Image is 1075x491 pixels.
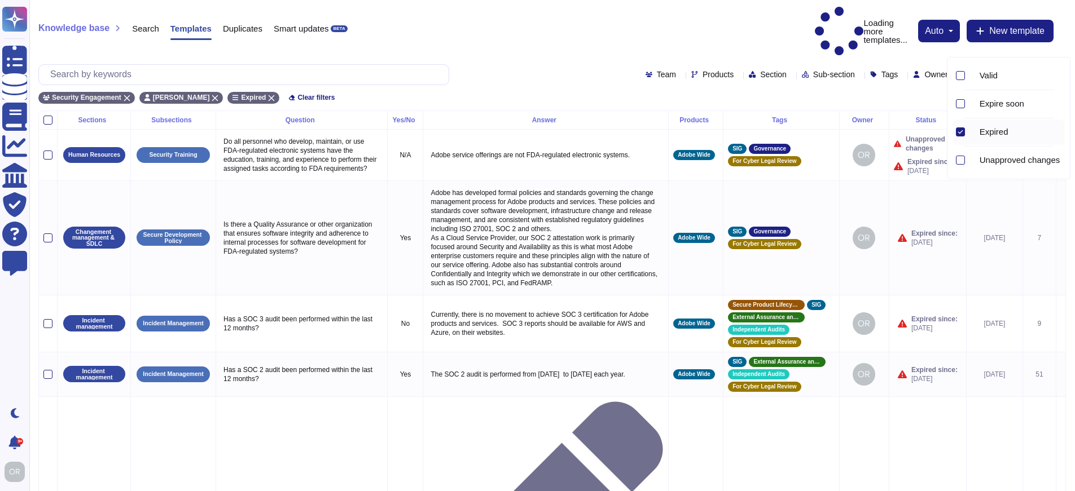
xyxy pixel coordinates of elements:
[221,117,383,123] div: Question
[143,320,203,326] p: Incident Management
[67,368,121,380] p: Incident management
[657,70,676,78] span: Team
[853,363,875,386] img: user
[980,70,1060,81] div: Valid
[971,63,1065,89] div: Valid
[5,462,25,482] img: user
[678,321,710,326] span: Adobe Wide
[392,319,418,328] p: No
[894,117,962,123] div: Status
[732,302,800,308] span: Secure Product Lifecycle Standard
[971,148,1065,173] div: Unapproved changes
[971,69,975,82] div: Valid
[853,144,875,166] img: user
[221,362,383,386] p: Has a SOC 2 audit been performed within the last 12 months?
[331,25,347,32] div: BETA
[428,307,664,340] p: Currently, there is no movement to achieve SOC 3 certification for Adobe products and services. S...
[911,315,958,324] span: Expired since:
[853,312,875,335] img: user
[980,155,1060,165] span: Unapproved changes
[673,117,718,123] div: Products
[132,24,159,33] span: Search
[428,367,664,382] p: The SOC 2 audit is performed from [DATE] to [DATE] each year.
[925,26,944,36] span: auto
[135,117,211,123] div: Subsections
[971,370,1018,379] div: [DATE]
[732,229,742,235] span: SIG
[728,117,835,123] div: Tags
[141,232,206,244] p: Secure Development Policy
[732,371,785,377] span: Independent Audits
[392,151,418,160] p: N/A
[967,20,1054,42] button: New template
[678,152,710,158] span: Adobe Wide
[392,117,418,123] div: Yes/No
[980,127,1060,137] div: Expired
[844,117,884,123] div: Owner
[971,233,1018,242] div: [DATE]
[815,7,912,56] p: Loading more templates...
[911,324,958,333] span: [DATE]
[223,24,262,33] span: Duplicates
[980,70,998,81] span: Valid
[1028,233,1051,242] div: 7
[911,238,958,247] span: [DATE]
[67,317,121,329] p: Incident management
[753,229,786,235] span: Governance
[732,241,796,247] span: For Cyber Legal Review
[732,327,785,333] span: Independent Audits
[143,371,203,377] p: Incident Management
[38,24,109,33] span: Knowledge base
[221,312,383,335] p: Has a SOC 3 audit been performed within the last 12 months?
[980,127,1008,137] span: Expired
[221,217,383,259] p: Is there a Quality Assurance or other organization that ensures software integrity and adherence ...
[1028,370,1051,379] div: 51
[980,99,1024,109] span: Expire soon
[678,371,710,377] span: Adobe Wide
[153,94,210,101] span: [PERSON_NAME]
[853,227,875,249] img: user
[971,120,1065,145] div: Expired
[971,126,975,139] div: Expired
[241,94,266,101] span: Expired
[811,302,821,308] span: SIG
[760,70,787,78] span: Section
[753,359,821,365] span: External Assurance and Audit
[753,146,786,152] span: Governance
[297,94,335,101] span: Clear filters
[911,374,958,383] span: [DATE]
[392,233,418,242] p: Yes
[911,365,958,374] span: Expired since:
[1028,319,1051,328] div: 9
[428,117,664,123] div: Answer
[881,70,898,78] span: Tags
[732,384,796,390] span: For Cyber Legal Review
[221,134,383,176] p: Do all personnel who develop, maintain, or use FDA-regulated electronic systems have the educatio...
[52,94,121,101] span: Security Engagement
[980,99,1060,109] div: Expire soon
[907,166,954,175] span: [DATE]
[971,91,1065,117] div: Expire soon
[732,315,800,320] span: External Assurance and Audit
[906,135,962,153] span: Unapproved changes
[428,148,664,162] p: Adobe service offerings are not FDA-regulated electronic systems.
[813,70,855,78] span: Sub-section
[149,152,197,158] p: Security Training
[732,359,742,365] span: SIG
[678,235,710,241] span: Adobe Wide
[428,185,664,290] p: Adobe has developed formal policies and standards governing the change management process for Ado...
[971,98,975,110] div: Expire soon
[16,438,23,445] div: 9+
[925,26,953,36] button: auto
[45,65,449,85] input: Search by keywords
[62,117,126,123] div: Sections
[68,152,120,158] p: Human Resources
[911,229,958,238] span: Expired since:
[170,24,212,33] span: Templates
[924,70,947,78] span: Owner
[732,146,742,152] span: SIG
[67,229,121,247] p: Changement management & SDLC
[392,370,418,379] p: Yes
[989,26,1045,36] span: New template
